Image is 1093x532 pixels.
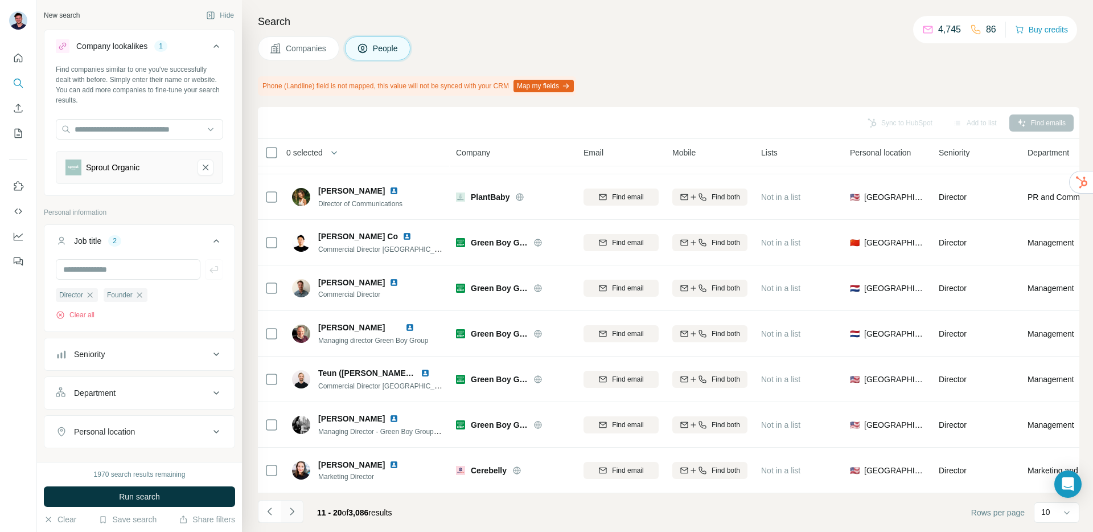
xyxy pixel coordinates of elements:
button: Feedback [9,251,27,272]
span: PlantBaby [471,191,509,203]
span: Cerebelly [471,465,507,476]
button: Find both [672,416,747,433]
span: Not in a list [761,329,800,338]
button: Find both [672,325,747,342]
div: 1970 search results remaining [94,469,186,480]
span: Find email [612,329,643,339]
button: Run search [44,486,235,507]
button: My lists [9,123,27,144]
span: Find both [712,283,740,293]
span: Find email [612,283,643,293]
span: Find email [612,465,643,476]
img: LinkedIn logo [389,414,398,423]
button: Find both [672,462,747,479]
button: Use Surfe API [9,201,27,222]
span: of [342,508,349,517]
span: Find both [712,465,740,476]
span: Not in a list [761,193,800,202]
button: Clear [44,514,76,525]
span: [PERSON_NAME] [318,413,385,424]
button: Department [44,379,235,407]
p: 4,745 [938,23,961,36]
div: New search [44,10,80,21]
span: Find both [712,420,740,430]
span: Marketing Director [318,472,412,482]
img: Avatar [292,416,310,434]
span: Not in a list [761,466,800,475]
span: Green Boy Group [471,237,528,248]
span: [GEOGRAPHIC_DATA] [864,465,925,476]
span: Director [939,466,967,475]
span: Find email [612,238,643,248]
button: Find email [584,371,659,388]
span: Management [1028,283,1074,294]
span: Management [1028,328,1074,339]
span: Company [456,147,490,158]
button: Share filters [179,514,235,525]
span: 11 - 20 [317,508,342,517]
span: [GEOGRAPHIC_DATA] [864,419,925,431]
span: Commercial Director [GEOGRAPHIC_DATA] [318,244,454,253]
img: LinkedIn logo [421,369,430,378]
button: Clear all [56,310,94,320]
span: Mobile [672,147,696,158]
span: 🇺🇸 [850,419,860,431]
span: Green Boy Group [471,419,528,431]
div: Job title [74,235,101,247]
span: 🇨🇳 [850,237,860,248]
img: Logo of Green Boy Group [456,420,465,429]
img: Logo of Green Boy Group [456,375,465,384]
button: Navigate to previous page [258,500,281,523]
span: 🇺🇸 [850,191,860,203]
div: Open Intercom Messenger [1054,470,1082,498]
button: Find email [584,280,659,297]
div: Seniority [74,349,105,360]
span: [GEOGRAPHIC_DATA] [864,374,925,385]
button: Company lookalikes1 [44,32,235,64]
p: 10 [1041,506,1050,518]
p: Company information [44,460,235,470]
p: 86 [986,23,996,36]
img: Avatar [292,370,310,388]
span: Green Boy Group [471,283,528,294]
span: Green Boy Group [471,374,528,385]
img: Logo of Cerebelly [456,466,465,475]
span: Director [939,420,967,429]
span: Find email [612,192,643,202]
span: 3,086 [348,508,368,517]
span: Director [939,329,967,338]
span: [GEOGRAPHIC_DATA] [864,191,925,203]
span: Director [939,193,967,202]
span: Green Boy Group [471,328,528,339]
span: Management [1028,237,1074,248]
button: Hide [198,7,242,24]
span: Director of Communications [318,200,402,208]
span: Companies [286,43,327,54]
div: Department [74,387,116,399]
span: 🇺🇸 [850,465,860,476]
h4: Search [258,14,1079,30]
span: Not in a list [761,284,800,293]
span: People [373,43,399,54]
span: Managing Director - Green Boy Group [GEOGRAPHIC_DATA] [318,427,507,436]
span: Rows per page [971,507,1025,518]
span: [PERSON_NAME] [318,459,385,470]
span: Not in a list [761,238,800,247]
button: Find both [672,189,747,206]
span: Find both [712,192,740,202]
span: Not in a list [761,420,800,429]
span: Director [939,375,967,384]
span: Director [939,238,967,247]
button: Map my fields [513,80,574,92]
img: Logo of PlantBaby [456,193,465,202]
span: Find email [612,420,643,430]
button: Navigate to next page [281,500,303,523]
img: LinkedIn logo [389,186,398,195]
div: Find companies similar to one you've successfully dealt with before. Simply enter their name or w... [56,64,223,105]
span: [PERSON_NAME] [318,277,385,288]
div: Company lookalikes [76,40,147,52]
img: Avatar [292,279,310,297]
button: Quick start [9,48,27,68]
span: Commercial Director [318,289,412,300]
button: Find both [672,371,747,388]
